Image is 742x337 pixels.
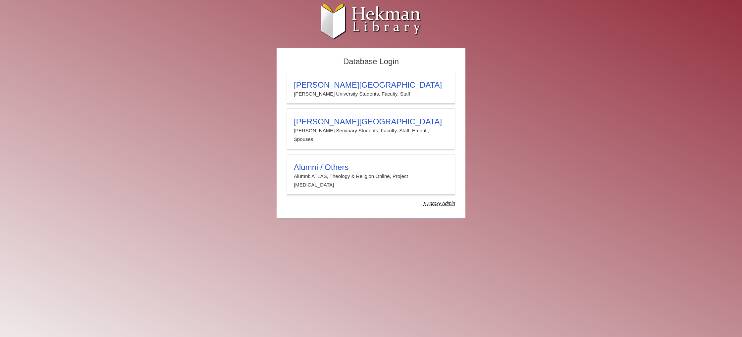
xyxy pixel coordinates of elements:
[294,90,448,98] p: [PERSON_NAME] University Students, Faculty, Staff
[424,201,455,206] dfn: Use Alumni login
[294,163,448,172] h3: Alumni / Others
[287,72,455,104] a: [PERSON_NAME][GEOGRAPHIC_DATA][PERSON_NAME] University Students, Faculty, Staff
[294,80,448,90] h3: [PERSON_NAME][GEOGRAPHIC_DATA]
[294,126,448,144] p: [PERSON_NAME] Seminary Students, Faculty, Staff, Emeriti, Spouses
[294,117,448,126] h3: [PERSON_NAME][GEOGRAPHIC_DATA]
[294,163,448,190] summary: Alumni / OthersAlumni: ATLAS, Theology & Religion Online, Project [MEDICAL_DATA]
[287,108,455,149] a: [PERSON_NAME][GEOGRAPHIC_DATA][PERSON_NAME] Seminary Students, Faculty, Staff, Emeriti, Spouses
[284,55,458,68] h2: Database Login
[294,172,448,190] p: Alumni: ATLAS, Theology & Religion Online, Project [MEDICAL_DATA]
